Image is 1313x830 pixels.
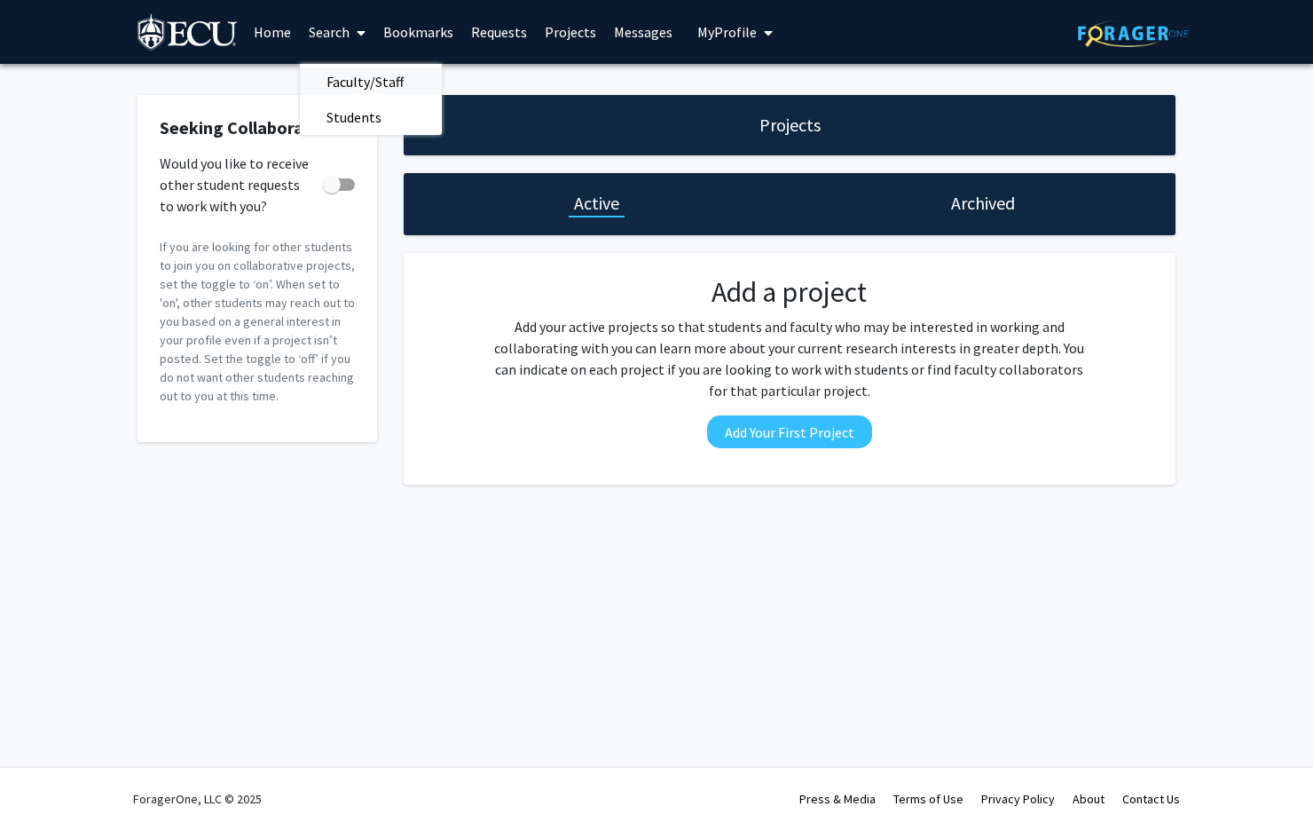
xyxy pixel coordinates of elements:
[300,104,442,130] a: Students
[707,415,872,448] button: Add Your First Project
[160,153,316,217] span: Would you like to receive other student requests to work with you?
[893,791,963,807] a: Terms of Use
[300,64,430,99] span: Faculty/Staff
[13,750,75,817] iframe: Chat
[245,1,300,63] a: Home
[374,1,462,63] a: Bookmarks
[138,14,239,54] img: East Carolina University Logo
[160,117,355,138] h2: Seeking Collaborators?
[462,1,536,63] a: Requests
[1073,791,1105,807] a: About
[799,791,876,807] a: Press & Media
[697,23,757,41] span: My Profile
[981,791,1055,807] a: Privacy Policy
[300,1,374,63] a: Search
[1122,791,1180,807] a: Contact Us
[759,113,821,138] h1: Projects
[574,191,619,216] h1: Active
[489,275,1090,309] h2: Add a project
[300,68,442,95] a: Faculty/Staff
[1078,20,1189,47] img: ForagerOne Logo
[605,1,681,63] a: Messages
[951,191,1015,216] h1: Archived
[536,1,605,63] a: Projects
[300,99,408,135] span: Students
[160,238,355,406] p: If you are looking for other students to join you on collaborative projects, set the toggle to ‘o...
[133,768,262,830] div: ForagerOne, LLC © 2025
[489,316,1090,401] p: Add your active projects so that students and faculty who may be interested in working and collab...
